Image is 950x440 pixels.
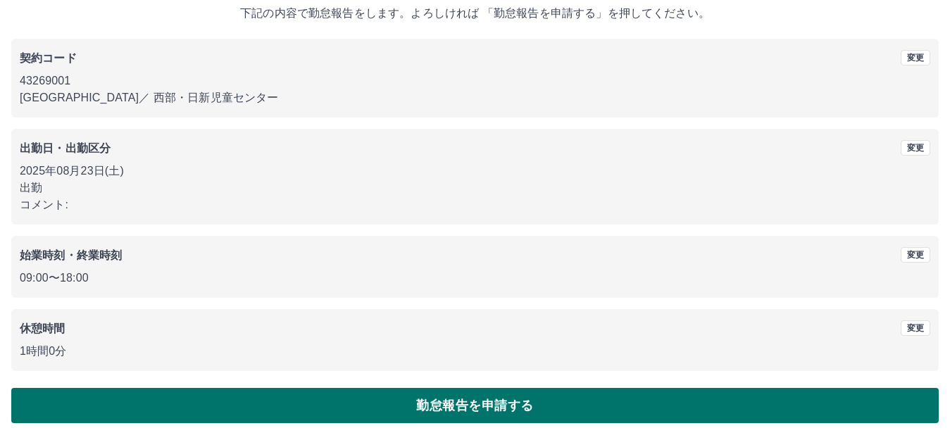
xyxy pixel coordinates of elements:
[901,247,930,263] button: 変更
[20,343,930,360] p: 1時間0分
[20,89,930,106] p: [GEOGRAPHIC_DATA] ／ 西部・日新児童センター
[11,388,939,423] button: 勤怠報告を申請する
[901,140,930,156] button: 変更
[20,142,111,154] b: 出勤日・出勤区分
[20,249,122,261] b: 始業時刻・終業時刻
[901,320,930,336] button: 変更
[20,52,77,64] b: 契約コード
[11,5,939,22] p: 下記の内容で勤怠報告をします。よろしければ 「勤怠報告を申請する」を押してください。
[20,270,930,287] p: 09:00 〜 18:00
[20,163,930,180] p: 2025年08月23日(土)
[901,50,930,65] button: 変更
[20,180,930,196] p: 出勤
[20,322,65,334] b: 休憩時間
[20,73,930,89] p: 43269001
[20,196,930,213] p: コメント:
